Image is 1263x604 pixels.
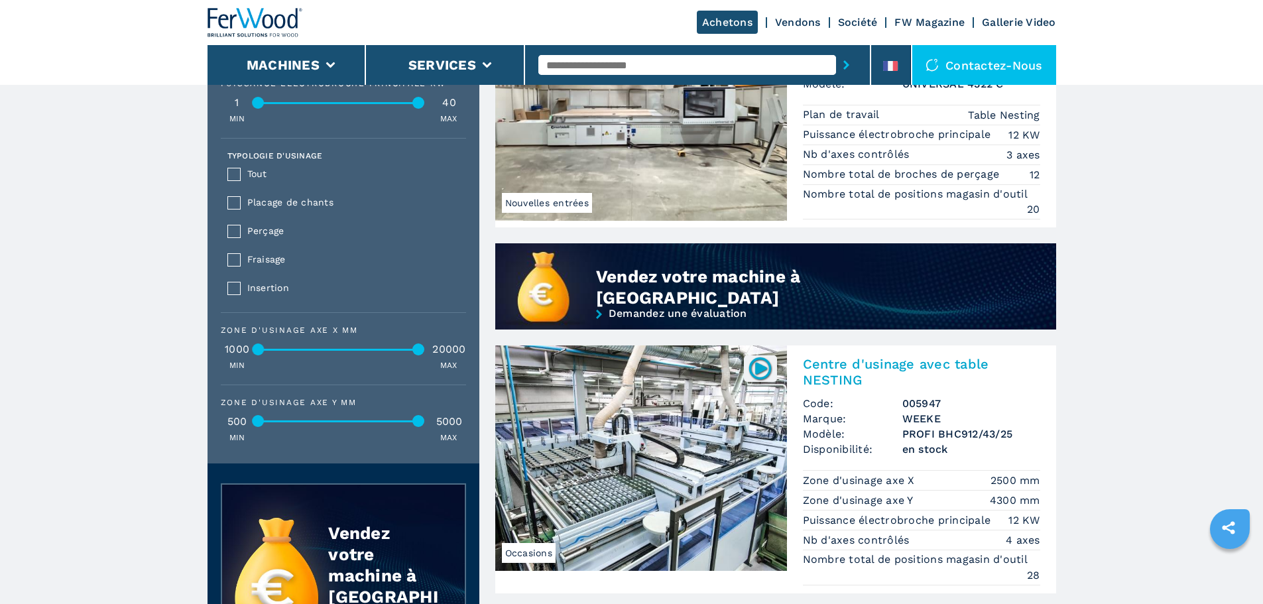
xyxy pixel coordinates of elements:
div: 20000 [432,344,465,355]
span: Fraisage [247,252,458,267]
a: Vendons [775,16,821,29]
p: Puissance électrobroche principale [803,513,994,528]
em: 12 KW [1008,513,1040,528]
span: Insertion [247,280,458,296]
a: Gallerie Video [982,16,1056,29]
div: 5000 [433,416,466,427]
a: Centre d'usinage avec table NESTING WEEKE PROFI BHC912/43/25Occasions005947Centre d'usinage avec ... [495,345,1056,593]
p: MAX [440,432,457,444]
div: Vendez votre machine à [GEOGRAPHIC_DATA] [596,266,964,308]
p: Plan de travail [803,107,883,122]
div: 500 [221,416,254,427]
em: 3 axes [1006,147,1040,162]
img: Contactez-nous [926,58,939,72]
a: sharethis [1212,511,1245,544]
p: Nb d'axes contrôlés [803,533,913,548]
div: 1000 [221,344,254,355]
img: Ferwood [208,8,303,37]
div: 1 [221,97,254,108]
p: Puissance électrobroche principale [803,127,994,142]
h3: PROFI BHC912/43/25 [902,426,1040,442]
span: Placage de chants [247,195,458,210]
em: Table Nesting [968,107,1040,123]
img: Centre d'usinage avec table NESTING WEEKE PROFI BHC912/43/25 [495,345,787,571]
p: Zone d'usinage axe X [803,473,918,488]
p: MIN [229,360,245,371]
div: Puissance électrobroche principale KW [221,80,466,88]
div: 40 [433,97,466,108]
p: Nombre total de positions magasin d'outil [803,187,1032,202]
em: 12 [1030,167,1040,182]
iframe: Chat [1207,544,1253,594]
h3: WEEKE [902,411,1040,426]
em: 2500 mm [991,473,1040,488]
em: 20 [1027,202,1040,217]
em: 12 KW [1008,127,1040,143]
span: Nouvelles entrées [502,193,592,213]
span: Code: [803,396,902,411]
a: Société [838,16,878,29]
h3: 005947 [902,396,1040,411]
span: Tout [247,166,458,182]
p: MAX [440,113,457,125]
p: MAX [440,360,457,371]
em: 4 axes [1006,532,1040,548]
button: Services [408,57,476,73]
span: en stock [902,442,1040,457]
button: Machines [247,57,320,73]
h2: Centre d'usinage avec table NESTING [803,356,1040,388]
a: Achetons [697,11,758,34]
span: Modèle: [803,426,902,442]
span: Occasions [502,543,556,563]
p: Nb d'axes contrôlés [803,147,913,162]
div: Zone d'usinage axe Y mm [221,398,466,406]
a: Demandez une évaluation [495,308,1056,353]
span: Marque: [803,411,902,426]
span: Perçage [247,223,458,239]
div: Contactez-nous [912,45,1056,85]
div: Zone d'usinage axe X mm [221,326,466,334]
span: Disponibilité: [803,442,902,457]
p: MIN [229,113,245,125]
a: FW Magazine [894,16,965,29]
p: Zone d'usinage axe Y [803,493,917,508]
button: submit-button [836,50,857,80]
label: Typologie d'usinage [227,152,323,160]
p: Nombre total de positions magasin d'outil [803,552,1032,567]
p: MIN [229,432,245,444]
p: Nombre total de broches de perçage [803,167,1003,182]
img: 005947 [747,355,773,381]
em: 4300 mm [990,493,1040,508]
em: 28 [1027,568,1040,583]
